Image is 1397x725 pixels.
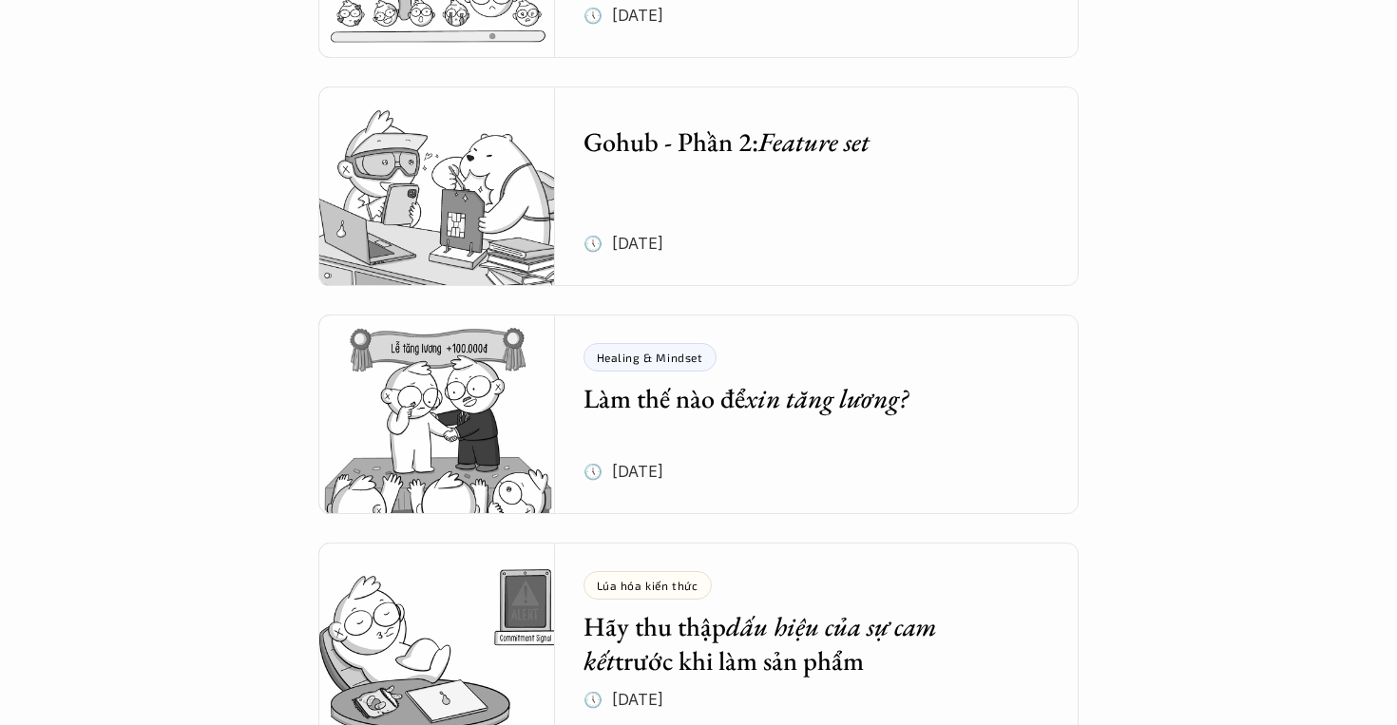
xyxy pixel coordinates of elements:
p: 🕔 [DATE] [584,229,663,258]
em: dấu hiệu của sự cam kết [584,609,943,677]
a: Gohub - Phần 2:Feature set🕔 [DATE] [318,86,1079,286]
em: Feature set [758,124,870,159]
em: xin tăng lương? [745,381,909,415]
p: 🕔 [DATE] [584,685,663,714]
p: Lúa hóa kiến thức [597,579,698,592]
h5: Hãy thu thập trước khi làm sản phẩm [584,609,1023,678]
h5: Gohub - Phần 2: [584,124,1023,159]
a: Healing & MindsetLàm thế nào đểxin tăng lương?🕔 [DATE] [318,315,1079,514]
p: Healing & Mindset [597,351,703,364]
p: 🕔 [DATE] [584,1,663,29]
p: 🕔 [DATE] [584,457,663,486]
h5: Làm thế nào để [584,381,1023,415]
